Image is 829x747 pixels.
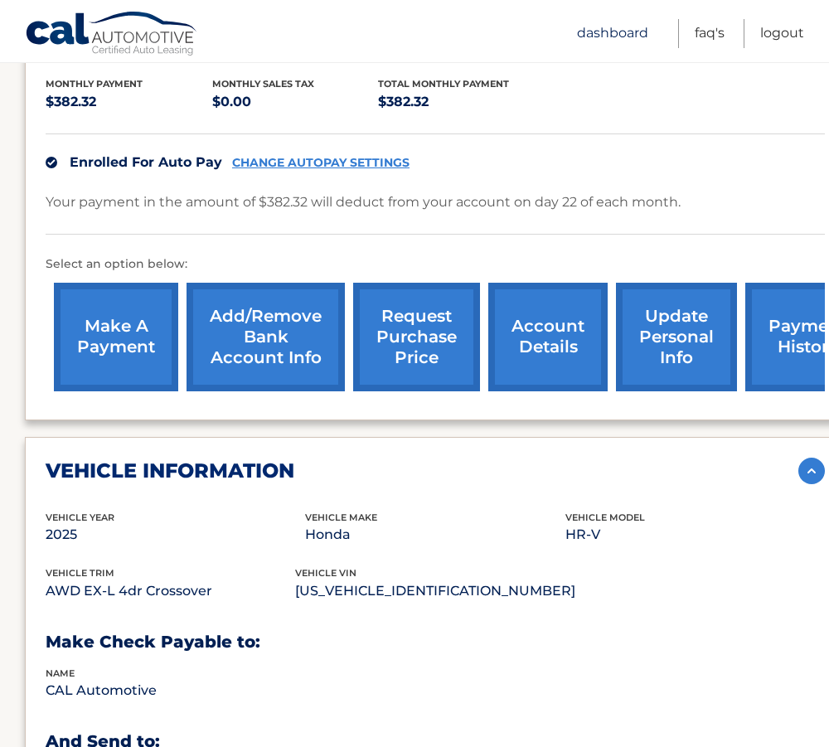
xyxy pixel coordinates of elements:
img: accordion-active.svg [798,458,825,484]
a: Add/Remove bank account info [187,283,345,391]
span: vehicle Year [46,512,114,523]
a: request purchase price [353,283,480,391]
span: Total Monthly Payment [378,78,509,90]
a: make a payment [54,283,178,391]
span: vehicle model [565,512,645,523]
a: CHANGE AUTOPAY SETTINGS [232,156,410,170]
h3: Make Check Payable to: [46,632,825,652]
p: Your payment in the amount of $382.32 will deduct from your account on day 22 of each month. [46,191,681,214]
span: vehicle vin [295,567,356,579]
span: Enrolled For Auto Pay [70,154,222,170]
span: name [46,667,75,679]
p: $0.00 [212,90,379,114]
p: Honda [305,523,565,546]
p: $382.32 [378,90,545,114]
p: $382.32 [46,90,212,114]
h2: vehicle information [46,458,294,483]
span: vehicle make [305,512,377,523]
p: HR-V [565,523,825,546]
p: Select an option below: [46,255,825,274]
a: Dashboard [577,19,648,48]
a: account details [488,283,608,391]
span: vehicle trim [46,567,114,579]
a: update personal info [616,283,737,391]
a: FAQ's [695,19,725,48]
p: CAL Automotive [46,679,305,702]
p: 2025 [46,523,305,546]
span: Monthly Payment [46,78,143,90]
span: Monthly sales Tax [212,78,314,90]
img: check.svg [46,157,57,168]
a: Logout [760,19,804,48]
p: AWD EX-L 4dr Crossover [46,580,295,603]
p: [US_VEHICLE_IDENTIFICATION_NUMBER] [295,580,575,603]
a: Cal Automotive [25,11,199,59]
